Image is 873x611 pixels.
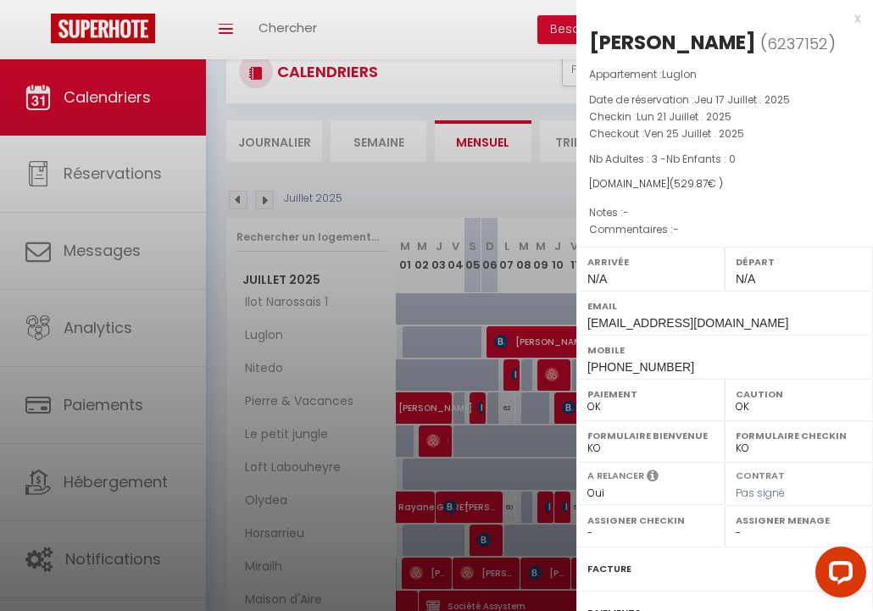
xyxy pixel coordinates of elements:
[589,176,860,192] div: [DOMAIN_NAME]
[662,67,697,81] span: Luglon
[736,427,862,444] label: Formulaire Checkin
[736,386,862,403] label: Caution
[736,486,785,500] span: Pas signé
[589,108,860,125] p: Checkin :
[760,31,836,55] span: ( )
[576,8,860,29] div: x
[767,33,828,54] span: 6237152
[674,176,708,191] span: 529.87
[623,205,629,219] span: -
[587,512,714,529] label: Assigner Checkin
[589,66,860,83] p: Appartement :
[587,297,862,314] label: Email
[637,109,731,124] span: Lun 21 Juillet . 2025
[666,152,736,166] span: Nb Enfants : 0
[589,221,860,238] p: Commentaires :
[670,176,723,191] span: ( € )
[694,92,790,107] span: Jeu 17 Juillet . 2025
[587,469,644,483] label: A relancer
[589,29,756,56] div: [PERSON_NAME]
[644,126,744,141] span: Ven 25 Juillet . 2025
[589,204,860,221] p: Notes :
[647,469,659,487] i: Sélectionner OUI si vous souhaiter envoyer les séquences de messages post-checkout
[736,512,862,529] label: Assigner Menage
[587,253,714,270] label: Arrivée
[802,540,873,611] iframe: LiveChat chat widget
[587,342,862,358] label: Mobile
[587,272,607,286] span: N/A
[589,92,860,108] p: Date de réservation :
[736,272,755,286] span: N/A
[587,427,714,444] label: Formulaire Bienvenue
[587,360,694,374] span: [PHONE_NUMBER]
[587,316,788,330] span: [EMAIL_ADDRESS][DOMAIN_NAME]
[736,253,862,270] label: Départ
[736,469,785,480] label: Contrat
[587,386,714,403] label: Paiement
[589,125,860,142] p: Checkout :
[587,560,631,578] label: Facture
[673,222,679,236] span: -
[589,152,736,166] span: Nb Adultes : 3 -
